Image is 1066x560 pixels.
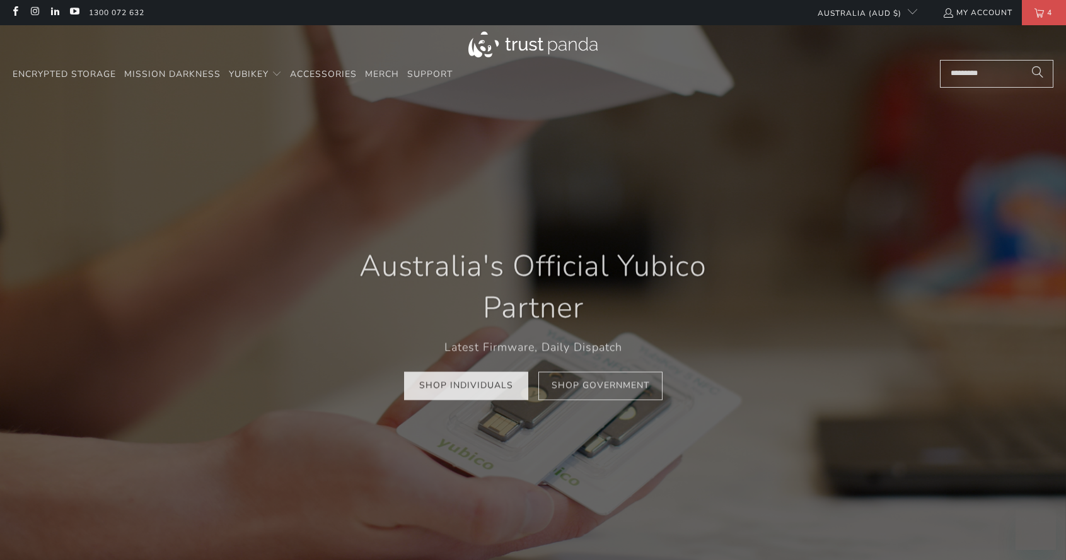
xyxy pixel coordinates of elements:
a: Trust Panda Australia on Instagram [29,8,40,18]
input: Search... [940,60,1053,88]
p: Latest Firmware, Daily Dispatch [325,338,741,356]
a: Accessories [290,60,357,90]
img: Trust Panda Australia [468,32,598,57]
button: Search [1022,60,1053,88]
a: Trust Panda Australia on Facebook [9,8,20,18]
iframe: Button to launch messaging window [1016,510,1056,550]
a: 1300 072 632 [89,6,144,20]
summary: YubiKey [229,60,282,90]
span: Merch [365,68,399,80]
span: Mission Darkness [124,68,221,80]
a: Shop Government [538,372,663,400]
span: Encrypted Storage [13,68,116,80]
a: Mission Darkness [124,60,221,90]
a: Trust Panda Australia on YouTube [69,8,79,18]
span: Accessories [290,68,357,80]
span: YubiKey [229,68,269,80]
a: My Account [942,6,1012,20]
nav: Translation missing: en.navigation.header.main_nav [13,60,453,90]
a: Trust Panda Australia on LinkedIn [49,8,60,18]
a: Support [407,60,453,90]
a: Shop Individuals [404,372,528,400]
span: Support [407,68,453,80]
h1: Australia's Official Yubico Partner [325,245,741,329]
a: Merch [365,60,399,90]
a: Encrypted Storage [13,60,116,90]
